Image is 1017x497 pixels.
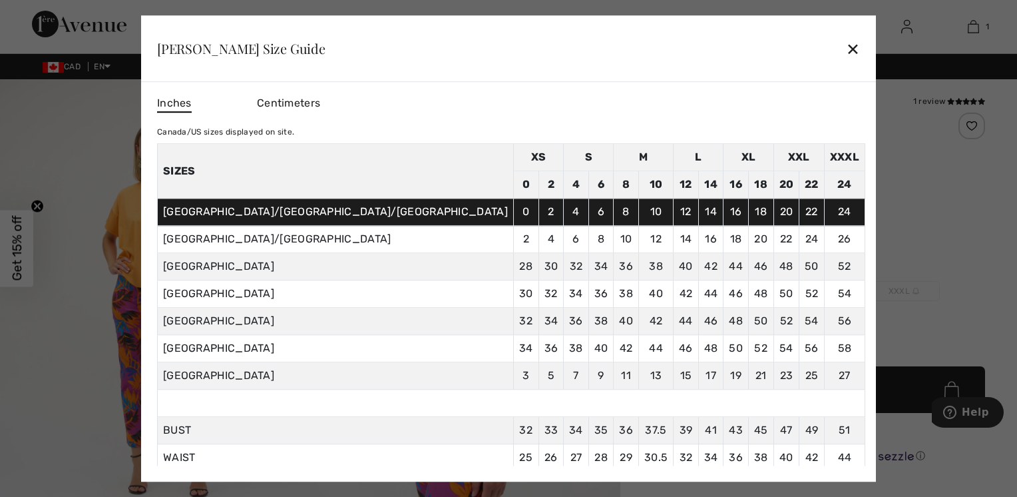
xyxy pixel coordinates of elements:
td: 22 [799,171,825,199]
td: 14 [674,226,699,253]
td: 52 [824,253,865,280]
td: 32 [513,308,538,335]
td: S [564,144,614,171]
td: 58 [824,335,865,362]
div: Canada/US sizes displayed on site. [157,126,865,138]
td: 36 [614,253,639,280]
td: 38 [564,335,589,362]
td: 38 [588,308,614,335]
td: 15 [674,362,699,390]
td: 44 [674,308,699,335]
td: 2 [513,226,538,253]
td: 12 [674,199,699,226]
td: 18 [748,199,773,226]
td: 3 [513,362,538,390]
td: 14 [698,199,723,226]
td: M [614,144,674,171]
td: 46 [698,308,723,335]
td: 48 [773,253,799,280]
td: 38 [638,253,673,280]
td: 50 [748,308,773,335]
td: 46 [674,335,699,362]
span: 42 [805,451,819,464]
td: 54 [799,308,825,335]
th: Sizes [157,144,513,199]
td: 34 [564,280,589,308]
span: 30.5 [644,451,668,464]
td: 52 [773,308,799,335]
td: 19 [723,362,749,390]
span: Centimeters [257,97,320,109]
td: 40 [614,308,639,335]
td: 0 [513,171,538,199]
td: 36 [538,335,564,362]
span: 28 [594,451,608,464]
td: 42 [614,335,639,362]
td: 18 [723,226,749,253]
div: [PERSON_NAME] Size Guide [157,42,325,55]
td: 8 [614,199,639,226]
td: 8 [614,171,639,199]
td: 56 [799,335,825,362]
td: 52 [748,335,773,362]
td: 48 [698,335,723,362]
td: 38 [614,280,639,308]
td: 32 [538,280,564,308]
td: [GEOGRAPHIC_DATA] [157,253,513,280]
span: 36 [729,451,743,464]
td: 40 [638,280,673,308]
td: 22 [799,199,825,226]
td: 14 [698,171,723,199]
span: 43 [729,424,743,436]
span: 36 [619,424,633,436]
span: 32 [519,424,532,436]
span: 40 [779,451,793,464]
td: 48 [748,280,773,308]
td: 17 [698,362,723,390]
td: 50 [723,335,749,362]
span: 26 [544,451,558,464]
td: [GEOGRAPHIC_DATA] [157,362,513,390]
td: 0 [513,199,538,226]
td: 40 [588,335,614,362]
td: 24 [799,226,825,253]
td: 44 [723,253,749,280]
td: 20 [773,199,799,226]
td: 44 [638,335,673,362]
td: 54 [773,335,799,362]
td: 25 [799,362,825,390]
td: 2 [538,199,564,226]
td: XXL [773,144,824,171]
td: 9 [588,362,614,390]
span: 41 [705,424,717,436]
td: 30 [513,280,538,308]
td: 46 [748,253,773,280]
td: 10 [638,199,673,226]
td: 20 [748,226,773,253]
td: 10 [614,226,639,253]
td: 16 [698,226,723,253]
td: [GEOGRAPHIC_DATA] [157,308,513,335]
td: 50 [773,280,799,308]
td: XS [513,144,563,171]
td: [GEOGRAPHIC_DATA] [157,280,513,308]
span: 29 [620,451,632,464]
td: 11 [614,362,639,390]
td: 48 [723,308,749,335]
td: 16 [723,171,749,199]
td: 54 [824,280,865,308]
span: Help [30,9,57,21]
td: 6 [588,171,614,199]
td: 4 [538,226,564,253]
td: L [674,144,723,171]
td: 30 [538,253,564,280]
span: 34 [569,424,583,436]
td: [GEOGRAPHIC_DATA]/[GEOGRAPHIC_DATA]/[GEOGRAPHIC_DATA] [157,199,513,226]
span: 51 [839,424,851,436]
span: 38 [754,451,768,464]
td: 50 [799,253,825,280]
td: 42 [698,253,723,280]
td: 12 [674,171,699,199]
td: 27 [824,362,865,390]
span: 33 [544,424,558,436]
